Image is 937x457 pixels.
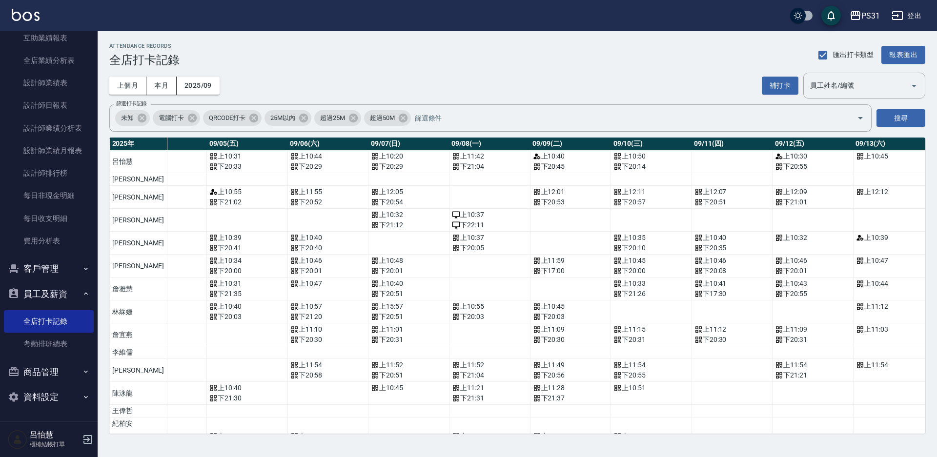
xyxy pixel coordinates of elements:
[8,430,27,449] img: Person
[694,256,770,266] div: 上 10:46
[533,256,609,266] div: 上 11:59
[775,256,851,266] div: 上 10:46
[613,289,689,299] div: 下 21:26
[611,138,692,150] th: 09/10(三)
[364,110,411,126] div: 超過50M
[533,161,609,172] div: 下 20:45
[371,301,447,312] div: 上 15:57
[4,162,94,184] a: 設計師排行榜
[613,335,689,345] div: 下 20:31
[613,161,689,172] div: 下 20:14
[694,289,770,299] div: 下 17:30
[775,266,851,276] div: 下 20:01
[853,110,868,126] button: Open
[694,197,770,207] div: 下 20:51
[177,77,220,95] button: 2025/09
[209,431,285,441] div: 上 10:09
[533,360,609,370] div: 上 11:49
[371,187,447,197] div: 上 12:05
[209,289,285,299] div: 下 21:35
[153,110,200,126] div: 電腦打卡
[115,110,150,126] div: 未知
[4,139,94,162] a: 設計師業績月報表
[371,383,447,393] div: 上 10:45
[371,324,447,335] div: 上 11:01
[452,370,528,380] div: 下 21:04
[371,256,447,266] div: 上 10:48
[12,9,40,21] img: Logo
[613,278,689,289] div: 上 10:33
[452,393,528,403] div: 下 21:31
[109,53,180,67] h3: 全店打卡記錄
[452,360,528,370] div: 上 11:52
[833,50,874,60] span: 匯出打卡類型
[209,312,285,322] div: 下 20:03
[290,187,366,197] div: 上 11:55
[290,312,366,322] div: 下 21:20
[533,393,609,403] div: 下 21:37
[775,360,851,370] div: 上 11:54
[876,109,925,127] button: 搜尋
[109,405,166,417] td: 王偉哲
[290,256,366,266] div: 上 10:46
[290,301,366,312] div: 上 10:57
[290,151,366,161] div: 上 10:44
[209,301,285,312] div: 上 10:40
[290,370,366,380] div: 下 20:58
[856,360,932,370] div: 上 11:54
[314,113,351,123] span: 超過25M
[613,370,689,380] div: 下 20:55
[613,266,689,276] div: 下 20:00
[209,151,285,161] div: 上 10:31
[613,197,689,207] div: 下 20:57
[906,78,922,94] button: Open
[694,233,770,243] div: 上 10:40
[856,301,932,312] div: 上 11:12
[209,383,285,393] div: 上 10:40
[533,383,609,393] div: 上 11:28
[452,210,528,220] div: 上 10:37
[533,370,609,380] div: 下 20:56
[290,161,366,172] div: 下 20:29
[109,359,166,382] td: [PERSON_NAME]
[613,431,689,441] div: 上 10:25
[856,324,932,335] div: 上 11:03
[412,110,840,127] input: 篩選條件
[287,138,368,150] th: 09/06(六)
[203,110,262,126] div: QRCODE打卡
[209,233,285,243] div: 上 10:39
[109,255,166,278] td: [PERSON_NAME]
[371,312,447,322] div: 下 20:51
[856,187,932,197] div: 上 12:12
[775,161,851,172] div: 下 20:55
[209,266,285,276] div: 下 20:00
[290,431,366,441] div: 上 10:41
[371,370,447,380] div: 下 20:51
[775,278,851,289] div: 上 10:43
[30,440,80,449] p: 櫃檯結帳打單
[452,220,528,230] div: 下 22:11
[613,233,689,243] div: 上 10:35
[109,173,166,186] td: [PERSON_NAME]
[265,113,301,123] span: 25M以內
[290,335,366,345] div: 下 20:30
[364,113,401,123] span: 超過50M
[209,393,285,403] div: 下 21:30
[613,151,689,161] div: 上 10:50
[153,113,190,123] span: 電腦打卡
[371,210,447,220] div: 上 10:32
[613,383,689,393] div: 上 10:51
[775,233,851,243] div: 上 10:32
[109,209,166,232] td: [PERSON_NAME]
[533,151,609,161] div: 上 10:40
[533,312,609,322] div: 下 20:03
[452,301,528,312] div: 上 10:55
[449,138,530,150] th: 09/08(一)
[533,266,609,276] div: 下 17:00
[371,360,447,370] div: 上 11:52
[314,110,361,126] div: 超過25M
[109,43,180,49] h2: ATTENDANCE RECORDS
[209,243,285,253] div: 下 20:41
[452,151,528,161] div: 上 11:42
[856,233,932,243] div: 上 10:39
